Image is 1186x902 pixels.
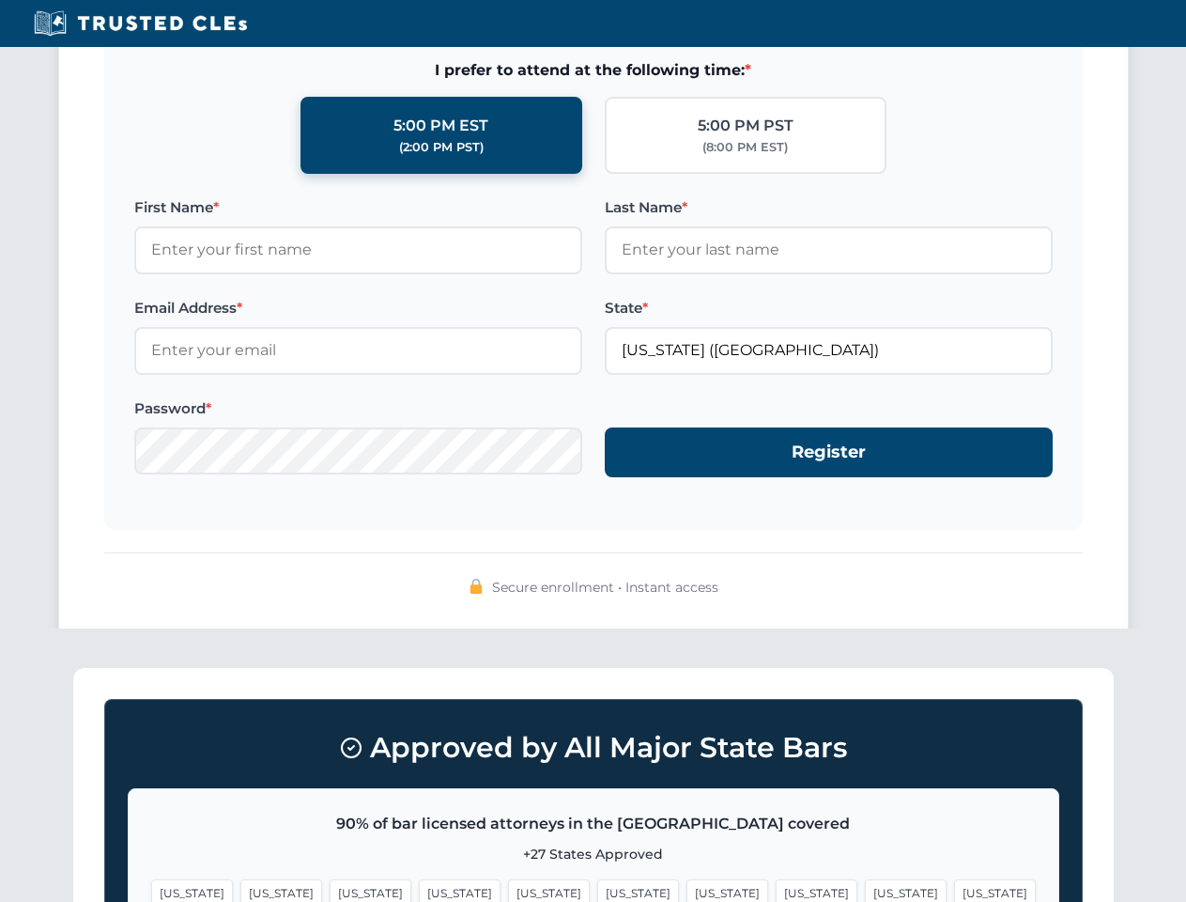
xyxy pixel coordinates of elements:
[605,226,1053,273] input: Enter your last name
[605,196,1053,219] label: Last Name
[698,114,793,138] div: 5:00 PM PST
[151,844,1036,864] p: +27 States Approved
[605,297,1053,319] label: State
[128,723,1059,773] h3: Approved by All Major State Bars
[702,138,788,157] div: (8:00 PM EST)
[151,812,1036,836] p: 90% of bar licensed attorneys in the [GEOGRAPHIC_DATA] covered
[492,577,718,598] span: Secure enrollment • Instant access
[134,58,1053,83] span: I prefer to attend at the following time:
[134,397,582,420] label: Password
[399,138,484,157] div: (2:00 PM PST)
[605,327,1053,374] input: Florida (FL)
[134,226,582,273] input: Enter your first name
[134,297,582,319] label: Email Address
[605,428,1053,477] button: Register
[28,9,253,38] img: Trusted CLEs
[134,196,582,219] label: First Name
[393,114,488,138] div: 5:00 PM EST
[134,327,582,374] input: Enter your email
[469,579,484,594] img: 🔒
